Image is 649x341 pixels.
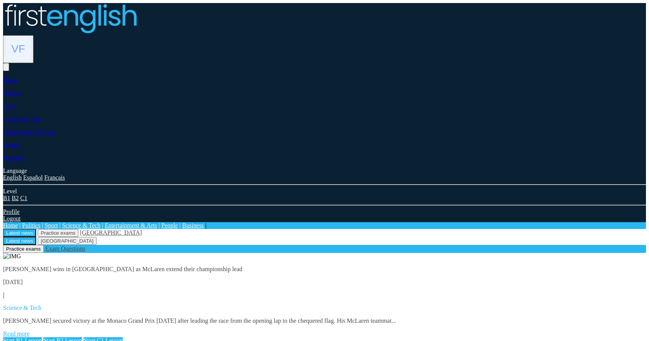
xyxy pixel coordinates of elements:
a: C1 [20,195,27,201]
img: Vlad Feitser [6,36,30,61]
a: English [3,174,22,181]
b: | [3,292,5,298]
button: [GEOGRAPHIC_DATA] [38,237,97,245]
span: | [159,222,160,229]
a: Read more [3,330,30,337]
a: Entertainment & Arts [3,129,56,135]
span: | [19,222,21,229]
button: Practice exams [38,229,78,237]
span: | [59,222,60,229]
span: | [179,222,181,229]
span: | [102,222,103,229]
a: Science & Tech [62,222,100,229]
a: People [3,142,20,148]
a: Sport [3,103,16,109]
img: Logo [3,3,137,34]
p: [PERSON_NAME] secured victory at the Monaco Grand Prix [DATE] after leading the race from the ope... [3,317,646,324]
a: Logo [3,3,646,35]
img: IMG [3,253,21,260]
button: Latest news [3,237,36,245]
p: Science & Tech [3,305,646,311]
a: Exam Questions [45,245,85,252]
a: Sport [45,222,58,229]
a: Business [182,222,204,229]
p: [DATE] [3,279,646,286]
a: Business [3,155,25,161]
button: Practice exams [3,245,44,253]
span: | [205,222,206,229]
a: Politics [22,222,40,229]
a: Español [23,174,43,181]
a: Politics [3,90,21,96]
div: Language [3,167,646,174]
a: Science & Tech [3,116,41,122]
a: Français [44,174,65,181]
button: Latest news [3,229,36,237]
a: People [161,222,178,229]
a: Home [3,222,18,229]
a: Home [3,77,18,84]
a: B1 [3,195,10,201]
a: Profile [3,208,20,215]
a: Logout [3,215,21,222]
p: [PERSON_NAME] wins in [GEOGRAPHIC_DATA] as McLaren extend their championship lead [3,266,646,273]
span: | [42,222,43,229]
a: B2 [12,195,19,201]
div: Level [3,188,646,195]
a: Entertainment & Arts [105,222,157,229]
a: [GEOGRAPHIC_DATA] [80,229,142,236]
